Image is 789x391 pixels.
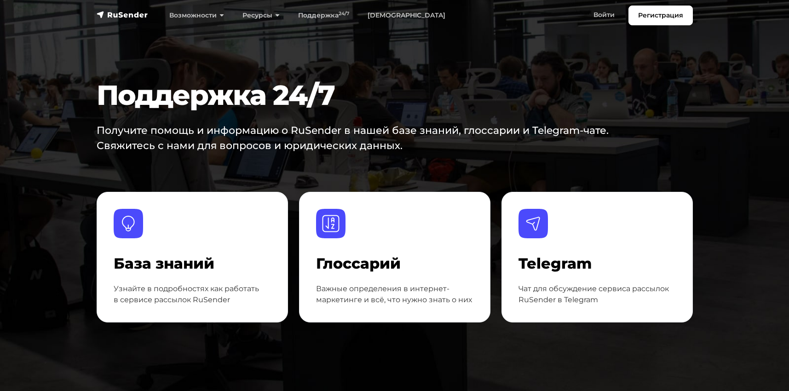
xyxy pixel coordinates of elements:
p: Важные определения в интернет-маркетинге и всё, что нужно знать о них [316,283,473,305]
a: Регистрация [628,6,693,25]
h1: Поддержка 24/7 [97,79,642,112]
img: Telegram [518,209,548,238]
p: Чат для обсуждение сервиса рассылок RuSender в Telegram [518,283,676,305]
a: База знаний База знаний Узнайте в подробностях как работать в сервисе рассылок RuSender [97,192,288,322]
a: Поддержка24/7 [289,6,358,25]
a: [DEMOGRAPHIC_DATA] [358,6,455,25]
img: База знаний [114,209,143,238]
h4: Глоссарий [316,255,473,272]
p: Получите помощь и информацию о RuSender в нашей базе знаний, глоссарии и Telegram-чате. Свяжитесь... [97,123,618,153]
h4: База знаний [114,255,271,272]
a: Возможности [160,6,233,25]
sup: 24/7 [339,11,349,17]
a: Ресурсы [233,6,289,25]
a: Войти [584,6,624,24]
p: Узнайте в подробностях как работать в сервисе рассылок RuSender [114,283,271,305]
img: RuSender [97,10,148,19]
h4: Telegram [518,255,676,272]
a: Telegram Telegram Чат для обсуждение сервиса рассылок RuSender в Telegram [501,192,693,322]
img: Глоссарий [316,209,346,238]
a: Глоссарий Глоссарий Важные определения в интернет-маркетинге и всё, что нужно знать о них [299,192,490,322]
